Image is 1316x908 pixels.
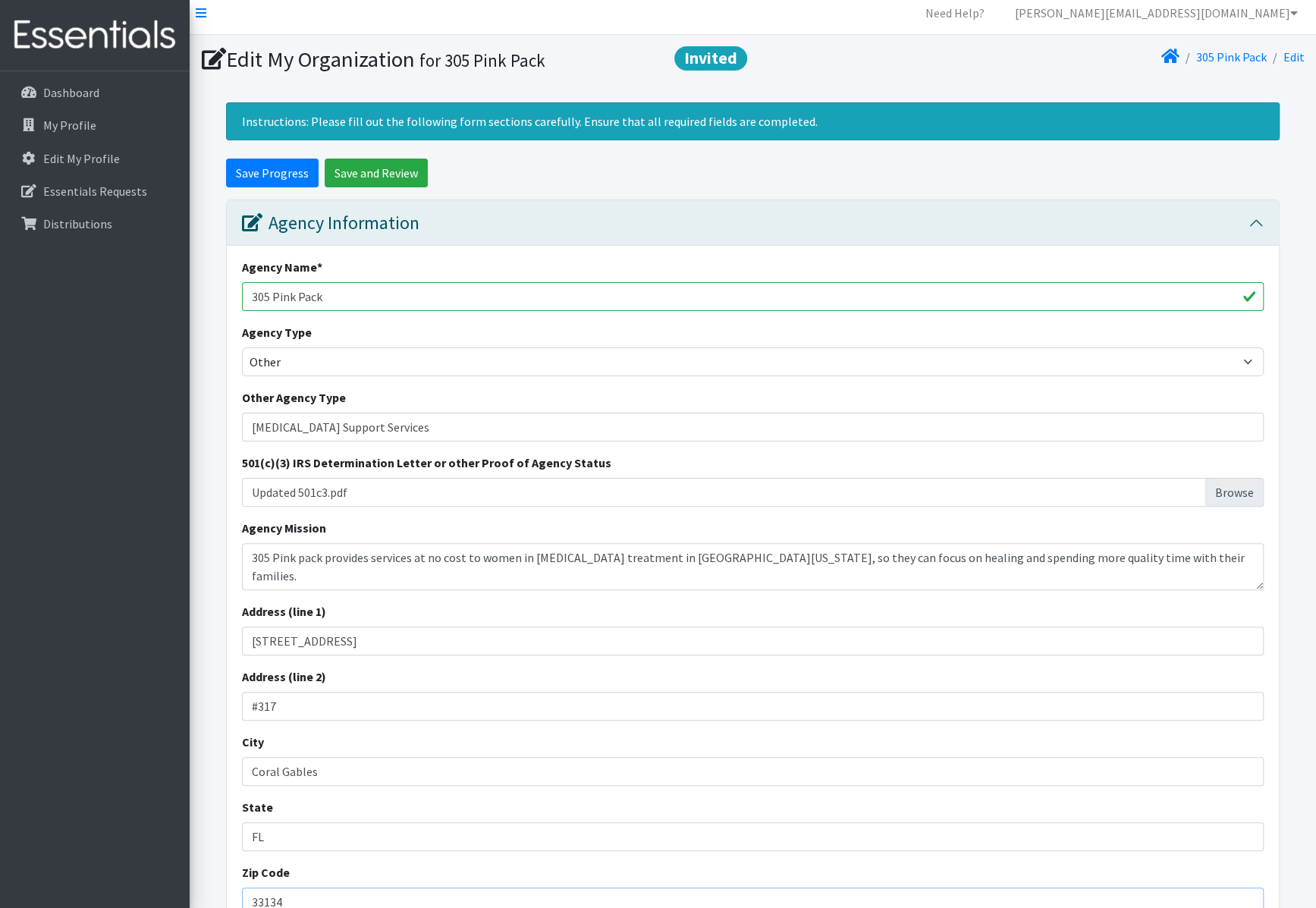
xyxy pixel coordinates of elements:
a: Essentials Requests [6,176,184,206]
label: Zip Code [242,863,290,881]
a: Edit My Profile [6,143,184,174]
div: Instructions: Please fill out the following form sections carefully. Ensure that all required fie... [226,102,1280,140]
label: Agency Name [242,258,322,276]
p: Dashboard [43,85,99,100]
label: Agency Mission [242,519,326,537]
abbr: required [317,259,322,275]
button: Agency Information [227,200,1279,247]
span: Invited [674,46,747,71]
label: City [242,733,264,751]
label: State [242,798,273,816]
label: Updated 501c3.pdf [242,478,1264,507]
label: Other Agency Type [242,388,346,407]
input: Save Progress [226,159,319,187]
p: Distributions [43,216,112,231]
h1: Edit My Organization [202,46,748,73]
input: Save and Review [325,159,428,187]
label: 501(c)(3) IRS Determination Letter or other Proof of Agency Status [242,454,611,472]
a: Dashboard [6,77,184,108]
label: Address (line 2) [242,668,326,686]
label: Agency Type [242,323,312,341]
a: Distributions [6,209,184,239]
p: Essentials Requests [43,184,147,199]
div: Agency Information [242,212,419,234]
small: for 305 Pink Pack [419,49,545,71]
p: My Profile [43,118,96,133]
a: Edit [1283,49,1305,64]
a: 305 Pink Pack [1196,49,1267,64]
p: Edit My Profile [43,151,120,166]
img: HumanEssentials [6,10,184,61]
a: My Profile [6,110,184,140]
label: Address (line 1) [242,602,326,621]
